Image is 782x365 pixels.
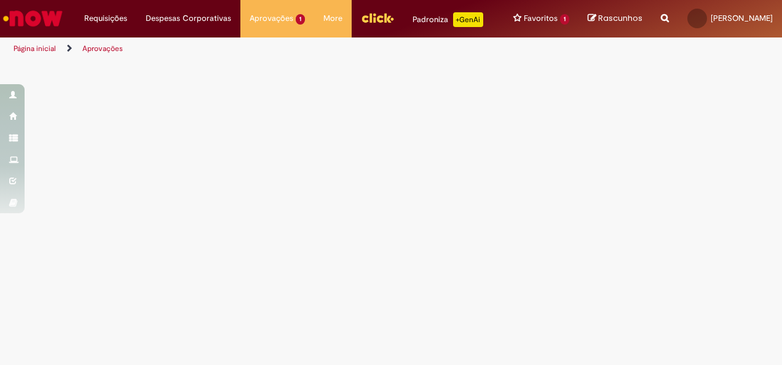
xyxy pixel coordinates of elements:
[84,12,127,25] span: Requisições
[588,13,642,25] a: Rascunhos
[323,12,342,25] span: More
[711,13,773,23] span: [PERSON_NAME]
[146,12,231,25] span: Despesas Corporativas
[560,14,569,25] span: 1
[598,12,642,24] span: Rascunhos
[361,9,394,27] img: click_logo_yellow_360x200.png
[453,12,483,27] p: +GenAi
[1,6,65,31] img: ServiceNow
[413,12,483,27] div: Padroniza
[14,44,56,53] a: Página inicial
[296,14,305,25] span: 1
[524,12,558,25] span: Favoritos
[82,44,123,53] a: Aprovações
[250,12,293,25] span: Aprovações
[9,37,512,60] ul: Trilhas de página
